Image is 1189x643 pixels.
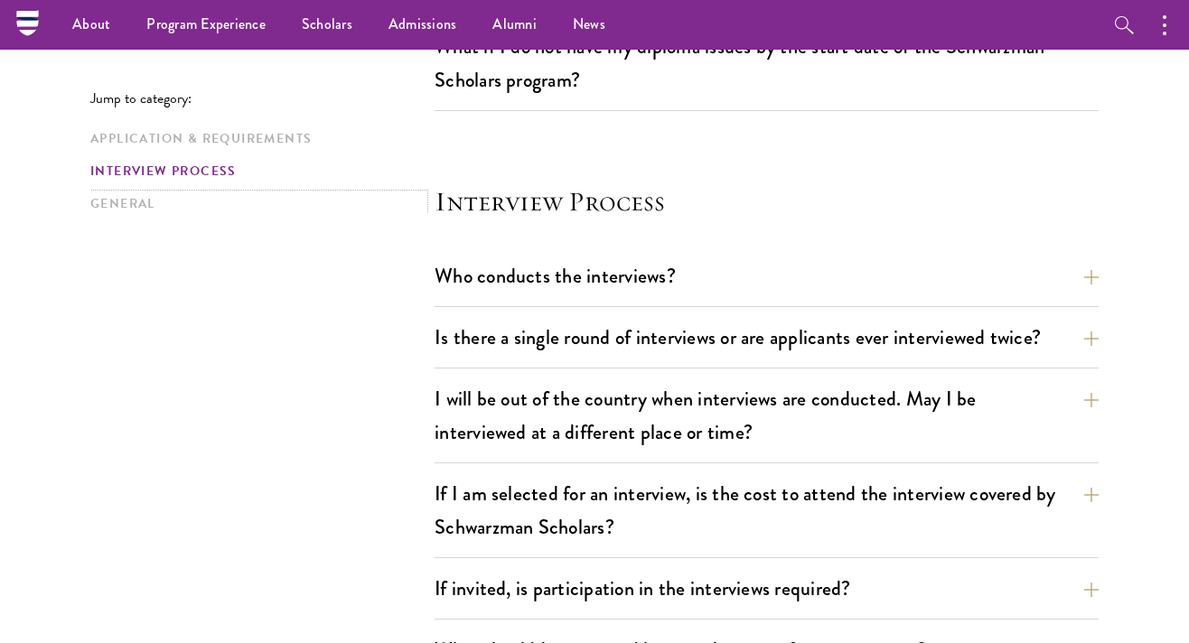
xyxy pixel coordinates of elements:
[435,473,1099,547] button: If I am selected for an interview, is the cost to attend the interview covered by Schwarzman Scho...
[90,162,424,181] a: Interview Process
[435,568,1099,609] button: If invited, is participation in the interviews required?
[435,317,1099,358] button: Is there a single round of interviews or are applicants ever interviewed twice?
[90,129,424,148] a: Application & Requirements
[90,90,435,107] p: Jump to category:
[90,194,424,213] a: General
[435,183,1099,219] h4: Interview Process
[435,256,1099,296] button: Who conducts the interviews?
[435,378,1099,452] button: I will be out of the country when interviews are conducted. May I be interviewed at a different p...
